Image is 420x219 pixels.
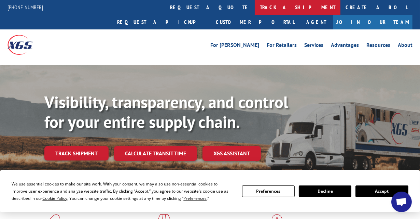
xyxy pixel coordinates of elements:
button: Decline [299,185,351,197]
div: We use essential cookies to make our site work. With your consent, we may also use non-essential ... [12,180,234,202]
a: [PHONE_NUMBER] [8,4,43,11]
a: Advantages [331,42,359,50]
a: XGS ASSISTANT [202,146,261,161]
a: Track shipment [44,146,109,160]
span: Preferences [183,195,207,201]
a: Open chat [391,192,412,212]
a: About [398,42,412,50]
a: Calculate transit time [114,146,197,161]
a: Request a pickup [112,15,211,29]
a: Agent [299,15,333,29]
a: Services [304,42,323,50]
span: Cookie Policy [42,195,67,201]
button: Accept [355,185,408,197]
a: Resources [366,42,390,50]
b: Visibility, transparency, and control for your entire supply chain. [44,91,288,132]
a: Join Our Team [333,15,412,29]
a: For Retailers [267,42,297,50]
a: Customer Portal [211,15,299,29]
button: Preferences [242,185,295,197]
a: For [PERSON_NAME] [210,42,259,50]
